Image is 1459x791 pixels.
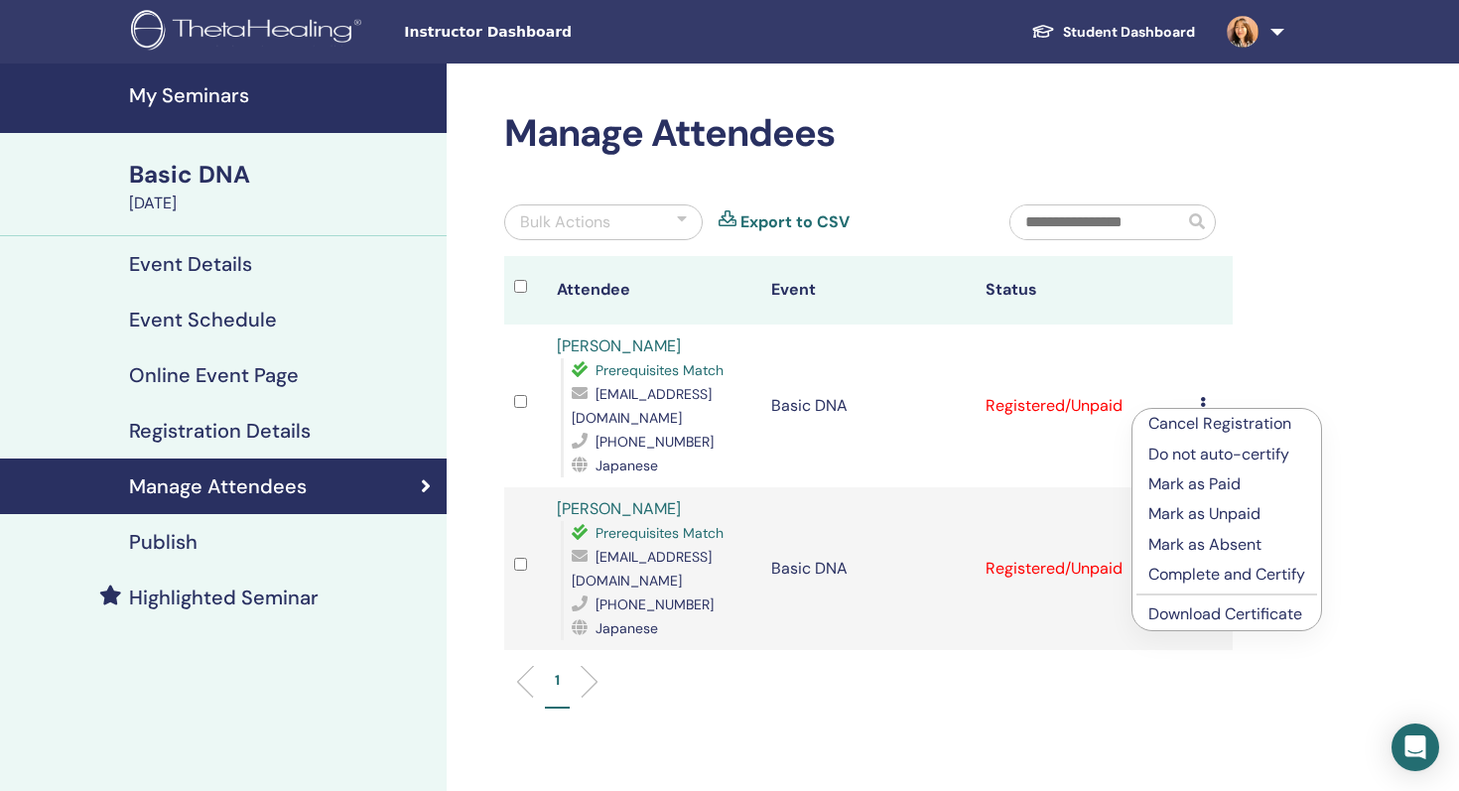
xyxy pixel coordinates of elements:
a: Student Dashboard [1015,14,1211,51]
h4: Registration Details [129,419,311,443]
p: Complete and Certify [1148,563,1305,587]
img: logo.png [131,10,368,55]
h4: Manage Attendees [129,474,307,498]
p: 1 [555,670,560,691]
span: [PHONE_NUMBER] [596,433,714,451]
a: Download Certificate [1148,603,1302,624]
a: Export to CSV [740,210,850,234]
h4: Online Event Page [129,363,299,387]
p: Do not auto-certify [1148,443,1305,466]
span: [EMAIL_ADDRESS][DOMAIN_NAME] [572,385,712,427]
div: Bulk Actions [520,210,610,234]
a: Basic DNA[DATE] [117,158,447,215]
p: Mark as Unpaid [1148,502,1305,526]
h4: Event Schedule [129,308,277,331]
span: [PHONE_NUMBER] [596,595,714,613]
h2: Manage Attendees [504,111,1233,157]
th: Attendee [547,256,761,325]
span: Instructor Dashboard [404,22,702,43]
p: Mark as Absent [1148,533,1305,557]
h4: Publish [129,530,198,554]
span: [EMAIL_ADDRESS][DOMAIN_NAME] [572,548,712,590]
span: Japanese [596,457,658,474]
td: Basic DNA [761,487,976,650]
h4: Event Details [129,252,252,276]
h4: My Seminars [129,83,435,107]
a: [PERSON_NAME] [557,498,681,519]
div: Basic DNA [129,158,435,192]
a: [PERSON_NAME] [557,335,681,356]
span: Prerequisites Match [596,361,724,379]
p: Mark as Paid [1148,472,1305,496]
th: Status [976,256,1190,325]
img: default.jpg [1227,16,1259,48]
div: Open Intercom Messenger [1392,724,1439,771]
p: Cancel Registration [1148,412,1305,436]
div: [DATE] [129,192,435,215]
img: graduation-cap-white.svg [1031,23,1055,40]
th: Event [761,256,976,325]
span: Prerequisites Match [596,524,724,542]
span: Japanese [596,619,658,637]
h4: Highlighted Seminar [129,586,319,609]
td: Basic DNA [761,325,976,487]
